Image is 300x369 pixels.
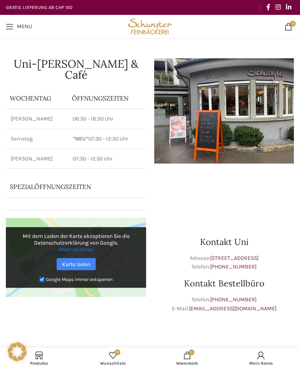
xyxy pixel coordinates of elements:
a: 0 Wunschliste [76,349,150,367]
div: My cart [150,349,224,367]
span: Produkte [6,361,72,366]
img: Bäckerei Schwyter [126,15,174,38]
p: 06:30 - 18:30 Uhr [73,115,141,123]
h1: Uni-[PERSON_NAME] & Café [6,58,146,80]
a: Produkte [2,349,76,367]
p: Adresse: Telefon: [154,254,294,272]
input: Google Maps immer entsperren [39,277,45,282]
a: Instagram social link [273,1,283,13]
p: 07:30 - 12:30 Uhr [73,135,141,143]
span: 0 [114,349,120,355]
p: [PERSON_NAME] [11,115,63,123]
p: 07:30 - 12:30 Uhr [73,155,141,163]
div: Meine Wunschliste [76,349,150,367]
a: Karte laden [57,258,96,270]
p: Mit dem Laden der Karte akzeptieren Sie die Datenschutzerklärung von Google. [11,232,141,252]
span: 0 [189,349,195,355]
span: Menu [17,24,32,29]
span: Wunschliste [80,361,146,366]
a: Open mobile menu [2,19,36,34]
p: Telefon: E-Mail: [154,295,294,313]
p: Wochentag [10,94,64,103]
a: Site logo [126,23,174,29]
a: Linkedin social link [284,1,294,13]
small: Google Maps immer entsperren [46,277,112,282]
a: Mehr erfahren [59,246,93,252]
h3: Kontakt Uni [154,238,294,246]
h3: Kontakt Bestellbüro [154,279,294,288]
a: Mein Konto [224,349,298,367]
p: Samstag [11,135,63,143]
a: [EMAIL_ADDRESS][DOMAIN_NAME] [189,305,277,312]
span: 0 [290,21,296,27]
a: 0 [280,19,296,34]
a: Facebook social link [264,1,273,13]
span: Warenkorb [154,361,220,366]
a: [STREET_ADDRESS] [210,255,259,261]
p: [PERSON_NAME] [11,155,63,163]
a: [PHONE_NUMBER] [210,296,257,303]
p: ÖFFNUNGSZEITEN [72,94,142,103]
p: Spezialöffnungszeiten [10,182,129,191]
strong: GRATIS LIEFERUNG AB CHF 150 [6,5,72,10]
a: 0 Warenkorb [150,349,224,367]
a: [PHONE_NUMBER] [210,263,257,270]
span: Mein Konto [228,361,295,366]
img: Google Maps [6,218,146,297]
